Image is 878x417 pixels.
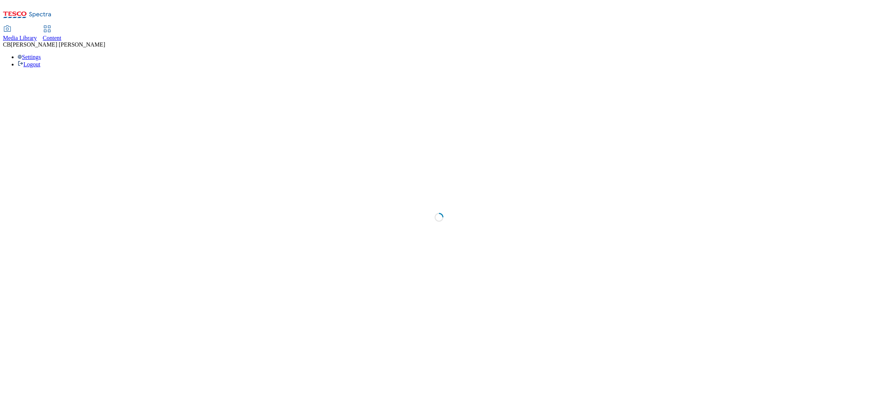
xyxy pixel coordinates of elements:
a: Settings [18,54,41,60]
a: Logout [18,61,40,67]
a: Content [43,26,61,41]
span: Media Library [3,35,37,41]
span: Content [43,35,61,41]
span: CB [3,41,11,48]
span: [PERSON_NAME] [PERSON_NAME] [11,41,105,48]
a: Media Library [3,26,37,41]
